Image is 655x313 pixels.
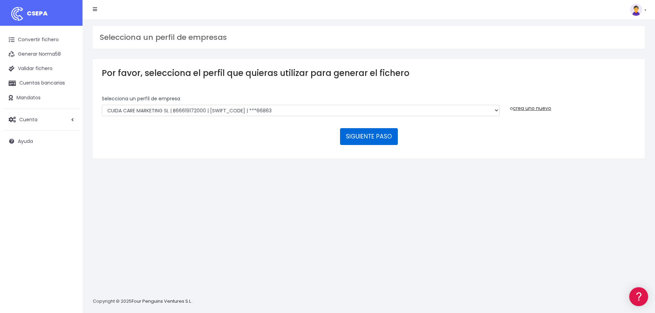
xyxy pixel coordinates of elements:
div: Facturación [7,136,131,143]
span: Ayuda [18,138,33,145]
div: Información general [7,48,131,54]
a: POWERED BY ENCHANT [95,198,132,204]
a: Formatos [7,87,131,98]
a: Four Penguins Ventures S.L. [132,298,192,304]
div: Programadores [7,165,131,171]
div: Convertir ficheros [7,76,131,82]
a: crea uno nuevo [513,105,551,112]
a: Mandatos [3,91,79,105]
button: Contáctanos [7,184,131,196]
h3: Por favor, selecciona el perfil que quieras utilizar para generar el fichero [102,68,636,78]
a: Ayuda [3,134,79,148]
a: Cuenta [3,112,79,127]
div: o [510,95,636,112]
a: API [7,176,131,186]
a: General [7,147,131,158]
a: Perfiles de empresas [7,119,131,130]
a: Problemas habituales [7,98,131,108]
label: Selecciona un perfíl de empresa [102,95,180,102]
a: Cuentas bancarias [3,76,79,90]
a: Información general [7,58,131,69]
a: Videotutoriales [7,108,131,119]
img: logo [9,5,26,22]
a: Validar fichero [3,62,79,76]
span: CSEPA [27,9,48,18]
a: Convertir fichero [3,33,79,47]
button: SIGUIENTE PASO [340,128,398,145]
a: Generar Norma58 [3,47,79,62]
h3: Selecciona un perfil de empresas [100,33,638,42]
img: profile [630,3,642,16]
p: Copyright © 2025 . [93,298,193,305]
span: Cuenta [19,116,37,123]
